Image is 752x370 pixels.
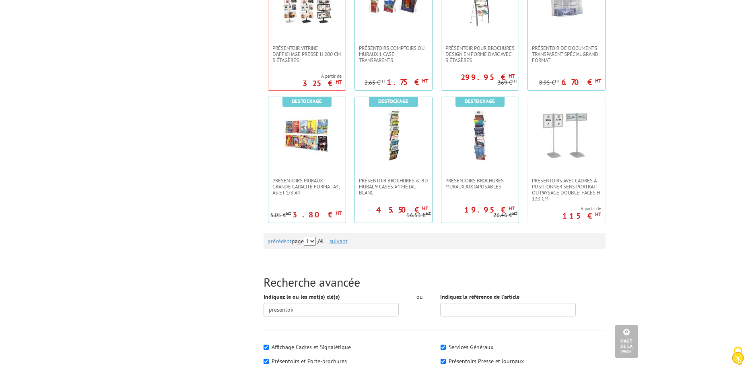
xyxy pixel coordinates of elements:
label: Indiquez la référence de l'article [440,293,519,301]
b: Destockage [465,98,495,105]
p: 45.50 € [376,207,428,212]
b: Destockage [378,98,408,105]
b: Destockage [292,98,322,105]
label: Affichage Cadres et Signalétique [272,343,351,351]
p: 56.53 € [407,212,431,218]
a: Haut de la page [615,325,638,358]
label: Services Généraux [449,343,493,351]
a: Présentoir Brochures & BD mural 9 cases A4 métal blanc [355,178,432,196]
span: Présentoirs avec cadres à positionner sens portrait ou paysage double-faces H 133 cm [532,178,601,202]
img: PRÉSENTOIRS MURAUX GRANDE CAPACITÉ FORMAT A4, A5 ET 1/3 A4 [281,109,333,161]
input: Présentoirs et Porte-brochures [264,359,269,364]
a: Présentoir pour brochures design en forme d'arc avec 3 étagères [441,45,519,63]
img: Cookies (fenêtre modale) [728,346,748,366]
span: Présentoir vitrine d'affichage presse H 200 cm 5 étagères [272,45,342,63]
sup: HT [512,211,517,216]
sup: HT [286,211,291,216]
sup: HT [426,211,431,216]
p: 1.75 € [387,80,428,85]
p: 369 € [498,80,517,86]
sup: HT [595,77,601,84]
a: PRÉSENTOIR DE DOCUMENTS TRANSPARENT SPÉCIAL GRAND FORMAT [528,45,605,63]
input: Affichage Cadres et Signalétique [264,345,269,350]
span: Présentoirs comptoirs ou muraux 1 case Transparents [359,45,428,63]
span: Présentoir Brochures & BD mural 9 cases A4 métal blanc [359,178,428,196]
p: 299.95 € [461,75,515,80]
p: 325 € [303,81,342,86]
sup: HT [422,77,428,84]
p: 2.65 € [365,80,385,86]
span: Présentoir pour brochures design en forme d'arc avec 3 étagères [445,45,515,63]
sup: HT [336,210,342,217]
p: 115 € [562,213,601,218]
a: Présentoirs brochures muraux juxtaposables [441,178,519,190]
input: Présentoirs Presse et Journaux [441,359,446,364]
button: Cookies (fenêtre modale) [724,343,752,370]
p: 3.80 € [293,212,342,217]
p: 19.95 € [464,207,515,212]
strong: / [317,238,328,245]
sup: HT [512,78,517,84]
label: Indiquez le ou les mot(s) clé(s) [264,293,340,301]
sup: HT [595,211,601,218]
span: PRÉSENTOIRS MURAUX GRANDE CAPACITÉ FORMAT A4, A5 ET 1/3 A4 [272,178,342,196]
a: Présentoirs avec cadres à positionner sens portrait ou paysage double-faces H 133 cm [528,178,605,202]
span: 4 [320,238,323,245]
sup: HT [509,72,515,79]
a: PRÉSENTOIRS MURAUX GRANDE CAPACITÉ FORMAT A4, A5 ET 1/3 A4 [268,178,346,196]
a: Présentoir vitrine d'affichage presse H 200 cm 5 étagères [268,45,346,63]
div: page [268,233,602,249]
div: ou [411,293,428,301]
span: Présentoirs brochures muraux juxtaposables [445,178,515,190]
a: Présentoirs comptoirs ou muraux 1 case Transparents [355,45,432,63]
label: Présentoirs Presse et Journaux [449,358,524,365]
input: Services Généraux [441,345,446,350]
sup: HT [380,78,385,84]
sup: HT [422,205,428,212]
img: Présentoirs brochures muraux juxtaposables [454,109,506,161]
img: Présentoirs avec cadres à positionner sens portrait ou paysage double-faces H 133 cm [540,109,593,161]
sup: HT [509,205,515,212]
span: A partir de [562,205,601,212]
span: A partir de [303,73,342,79]
label: Présentoirs et Porte-brochures [272,358,347,365]
sup: HT [555,78,560,84]
span: PRÉSENTOIR DE DOCUMENTS TRANSPARENT SPÉCIAL GRAND FORMAT [532,45,601,63]
p: 6.70 € [561,80,601,85]
p: 26.46 € [493,212,517,218]
sup: HT [336,79,342,85]
a: suivant [330,238,348,245]
h2: Recherche avancée [264,275,606,289]
a: précédent [268,238,292,245]
p: 8.95 € [539,80,560,86]
p: 5.05 € [270,212,291,218]
img: Présentoir Brochures & BD mural 9 cases A4 métal blanc [367,109,420,161]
